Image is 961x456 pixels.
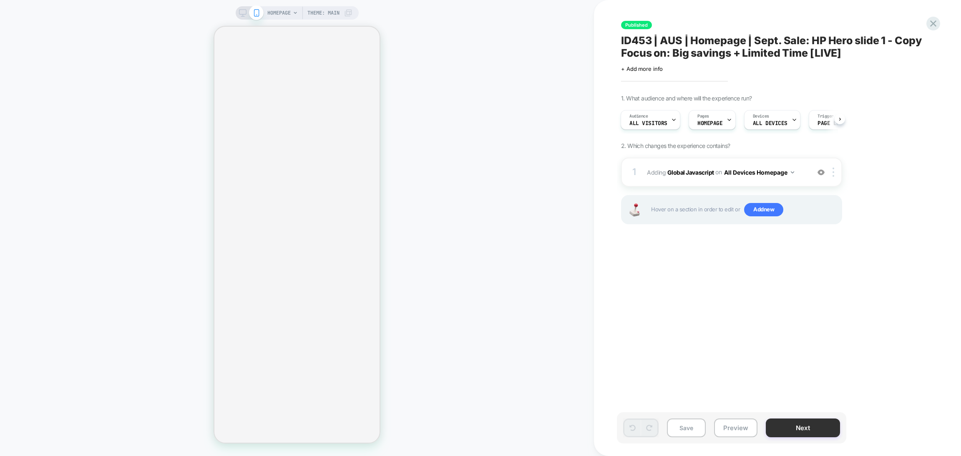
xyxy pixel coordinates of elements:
span: ALL DEVICES [753,120,787,126]
img: close [833,168,834,177]
span: + Add more info [621,65,663,72]
span: Theme: MAIN [307,6,340,20]
img: crossed eye [818,169,825,176]
img: down arrow [791,171,794,173]
div: 1 [630,164,639,180]
span: All Visitors [629,120,667,126]
b: Global Javascript [667,168,714,175]
span: Published [621,21,652,29]
span: 1. What audience and where will the experience run? [621,95,752,102]
span: Pages [697,113,709,119]
button: Next [766,418,840,437]
button: Save [667,418,706,437]
span: Adding [647,166,806,178]
span: Page Load [818,120,846,126]
span: on [715,167,722,177]
span: Add new [744,203,783,216]
button: Preview [714,418,757,437]
span: Trigger [818,113,834,119]
span: Audience [629,113,648,119]
img: Joystick [626,203,643,216]
span: 2. Which changes the experience contains? [621,142,730,149]
span: Hover on a section in order to edit or [651,203,837,216]
span: Devices [753,113,769,119]
span: HOMEPAGE [267,6,291,20]
span: HOMEPAGE [697,120,723,126]
button: All Devices Homepage [724,166,794,178]
span: ID453 | AUS | Homepage | Sept. Sale: HP Hero slide 1 - Copy Focus on: Big savings + Limited Time ... [621,34,926,59]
